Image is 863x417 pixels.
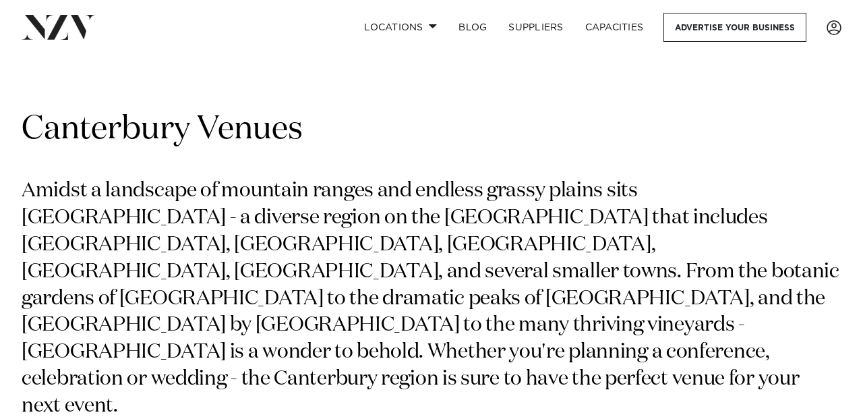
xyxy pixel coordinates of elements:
a: Capacities [574,13,655,42]
a: SUPPLIERS [498,13,574,42]
h1: Canterbury Venues [22,109,841,151]
a: Locations [353,13,448,42]
a: Advertise your business [663,13,806,42]
a: BLOG [448,13,498,42]
img: nzv-logo.png [22,15,95,39]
